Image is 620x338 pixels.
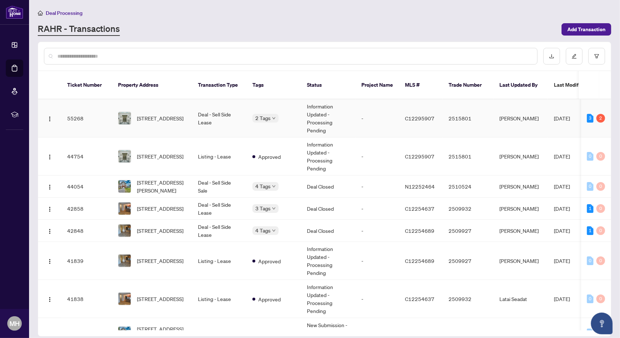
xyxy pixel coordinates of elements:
[255,226,271,235] span: 4 Tags
[356,198,399,220] td: -
[554,330,570,336] span: [DATE]
[405,115,434,121] span: C12295907
[272,207,276,210] span: down
[47,228,53,234] img: Logo
[38,11,43,16] span: home
[137,114,183,122] span: [STREET_ADDRESS]
[587,329,593,337] div: 0
[301,280,356,318] td: Information Updated - Processing Pending
[596,294,605,303] div: 0
[192,242,247,280] td: Listing - Lease
[587,182,593,191] div: 0
[44,255,56,267] button: Logo
[118,150,131,162] img: thumbnail-img
[554,257,570,264] span: [DATE]
[61,198,112,220] td: 42858
[137,227,183,235] span: [STREET_ADDRESS]
[247,71,301,99] th: Tags
[61,99,112,137] td: 55268
[549,54,554,59] span: download
[494,71,548,99] th: Last Updated By
[596,256,605,265] div: 0
[405,183,435,190] span: N12252464
[554,205,570,212] span: [DATE]
[594,54,599,59] span: filter
[443,220,494,242] td: 2509927
[38,23,120,36] a: RAHR - Transactions
[47,184,53,190] img: Logo
[356,242,399,280] td: -
[192,99,247,137] td: Deal - Sell Side Lease
[44,225,56,236] button: Logo
[356,71,399,99] th: Project Name
[405,205,434,212] span: C12254637
[301,137,356,176] td: Information Updated - Processing Pending
[566,48,583,65] button: edit
[192,280,247,318] td: Listing - Lease
[258,257,281,265] span: Approved
[543,48,560,65] button: download
[572,54,577,59] span: edit
[596,226,605,235] div: 0
[596,182,605,191] div: 0
[443,99,494,137] td: 2515801
[272,185,276,188] span: down
[118,180,131,193] img: thumbnail-img
[137,178,186,194] span: [STREET_ADDRESS][PERSON_NAME]
[44,112,56,124] button: Logo
[587,152,593,161] div: 0
[301,198,356,220] td: Deal Closed
[443,198,494,220] td: 2509932
[192,176,247,198] td: Deal - Sell Side Sale
[554,296,570,302] span: [DATE]
[562,23,611,36] button: Add Transaction
[587,256,593,265] div: 0
[588,48,605,65] button: filter
[258,153,281,161] span: Approved
[405,330,435,336] span: N12252464
[596,114,605,123] div: 2
[47,259,53,264] img: Logo
[192,198,247,220] td: Deal - Sell Side Lease
[548,71,613,99] th: Last Modified Date
[192,71,247,99] th: Transaction Type
[47,297,53,302] img: Logo
[494,137,548,176] td: [PERSON_NAME]
[137,257,183,265] span: [STREET_ADDRESS]
[554,153,570,160] span: [DATE]
[47,206,53,212] img: Logo
[301,99,356,137] td: Information Updated - Processing Pending
[272,116,276,120] span: down
[596,204,605,213] div: 0
[301,176,356,198] td: Deal Closed
[494,198,548,220] td: [PERSON_NAME]
[9,318,20,329] span: MH
[587,226,593,235] div: 1
[596,152,605,161] div: 0
[255,114,271,122] span: 2 Tags
[405,257,434,264] span: C12254689
[443,137,494,176] td: 2515801
[61,220,112,242] td: 42848
[44,151,56,162] button: Logo
[587,204,593,213] div: 1
[443,242,494,280] td: 2509927
[301,220,356,242] td: Deal Closed
[137,295,183,303] span: [STREET_ADDRESS]
[118,255,131,267] img: thumbnail-img
[405,227,434,234] span: C12254689
[44,181,56,192] button: Logo
[554,227,570,234] span: [DATE]
[494,176,548,198] td: [PERSON_NAME]
[258,329,281,337] span: Approved
[494,99,548,137] td: [PERSON_NAME]
[399,71,443,99] th: MLS #
[356,137,399,176] td: -
[46,10,82,16] span: Deal Processing
[192,220,247,242] td: Deal - Sell Side Lease
[118,224,131,237] img: thumbnail-img
[443,280,494,318] td: 2509932
[301,242,356,280] td: Information Updated - Processing Pending
[44,293,56,305] button: Logo
[192,137,247,176] td: Listing - Lease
